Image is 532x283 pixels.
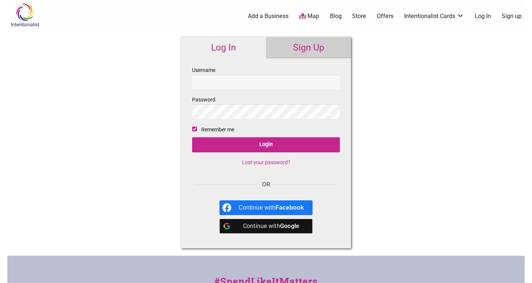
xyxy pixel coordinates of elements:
[299,12,319,21] a: Map
[192,137,340,152] input: Login
[7,3,42,27] img: Intentionalist
[192,66,340,89] label: Username
[239,219,304,234] div: Continue with
[248,12,289,20] a: Add a Business
[181,37,266,58] a: Log In
[352,12,366,20] a: Store
[377,12,393,20] a: Offers
[266,37,351,58] a: Sign Up
[502,12,522,20] a: Sign up
[404,12,464,20] a: Intentionalist Cards
[192,75,340,89] input: Username
[330,12,342,20] a: Blog
[192,180,340,189] div: OR
[239,200,304,215] div: Continue with
[201,125,234,134] label: Remember me
[475,12,491,20] a: Log In
[219,219,313,234] a: Continue with <b>Google</b>
[192,104,340,119] input: Password
[219,200,313,215] a: Continue with <b>Facebook</b>
[242,159,290,165] a: Lost your password?
[280,222,300,229] b: Google
[276,204,304,211] b: Facebook
[192,95,340,119] label: Password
